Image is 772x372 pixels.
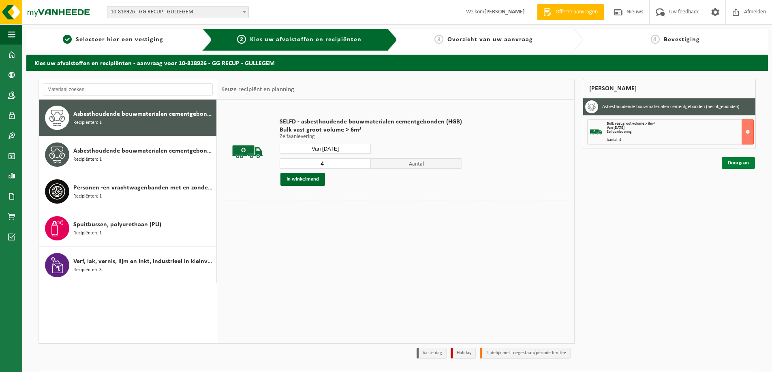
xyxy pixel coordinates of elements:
span: 10-818926 - GG RECUP - GULLEGEM [107,6,248,18]
div: [PERSON_NAME] [583,79,756,98]
button: In winkelmand [280,173,325,186]
a: Offerte aanvragen [537,4,604,20]
span: SELFD - asbesthoudende bouwmaterialen cementgebonden (HGB) [280,118,462,126]
span: Selecteer hier een vestiging [76,36,163,43]
span: 3 [434,35,443,44]
a: 1Selecteer hier een vestiging [30,35,196,45]
span: Personen -en vrachtwagenbanden met en zonder velg [73,183,214,193]
a: Doorgaan [722,157,755,169]
span: Recipiënten: 1 [73,156,102,164]
div: Keuze recipiënt en planning [217,79,298,100]
button: Verf, lak, vernis, lijm en inkt, industrieel in kleinverpakking Recipiënten: 3 [39,247,217,283]
span: 4 [651,35,660,44]
input: Selecteer datum [280,144,371,154]
span: Recipiënten: 3 [73,266,102,274]
span: Bevestiging [664,36,700,43]
li: Vaste dag [417,348,447,359]
li: Tijdelijk niet toegestaan/période limitée [480,348,571,359]
h2: Kies uw afvalstoffen en recipiënten - aanvraag voor 10-818926 - GG RECUP - GULLEGEM [26,55,768,70]
span: 2 [237,35,246,44]
li: Holiday [451,348,476,359]
span: Offerte aanvragen [554,8,600,16]
button: Personen -en vrachtwagenbanden met en zonder velg Recipiënten: 1 [39,173,217,210]
span: Aantal [371,158,462,169]
span: Asbesthoudende bouwmaterialen cementgebonden met isolatie(hechtgebonden) [73,146,214,156]
span: Verf, lak, vernis, lijm en inkt, industrieel in kleinverpakking [73,257,214,266]
strong: [PERSON_NAME] [484,9,525,15]
span: Asbesthoudende bouwmaterialen cementgebonden (hechtgebonden) [73,109,214,119]
span: Bulk vast groot volume > 6m³ [280,126,462,134]
button: Spuitbussen, polyurethaan (PU) Recipiënten: 1 [39,210,217,247]
span: Recipiënten: 1 [73,119,102,127]
span: Kies uw afvalstoffen en recipiënten [250,36,361,43]
span: Bulk vast groot volume > 6m³ [607,121,654,126]
span: Spuitbussen, polyurethaan (PU) [73,220,161,230]
span: 1 [63,35,72,44]
span: Overzicht van uw aanvraag [447,36,533,43]
button: Asbesthoudende bouwmaterialen cementgebonden (hechtgebonden) Recipiënten: 1 [39,100,217,136]
div: Zelfaanlevering [607,130,754,134]
p: Zelfaanlevering [280,134,462,140]
span: 10-818926 - GG RECUP - GULLEGEM [107,6,249,18]
input: Materiaal zoeken [43,83,213,96]
h3: Asbesthoudende bouwmaterialen cementgebonden (hechtgebonden) [602,100,740,113]
span: Recipiënten: 1 [73,230,102,237]
span: Recipiënten: 1 [73,193,102,200]
strong: Van [DATE] [607,125,624,130]
div: Aantal: 4 [607,138,754,142]
button: Asbesthoudende bouwmaterialen cementgebonden met isolatie(hechtgebonden) Recipiënten: 1 [39,136,217,173]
